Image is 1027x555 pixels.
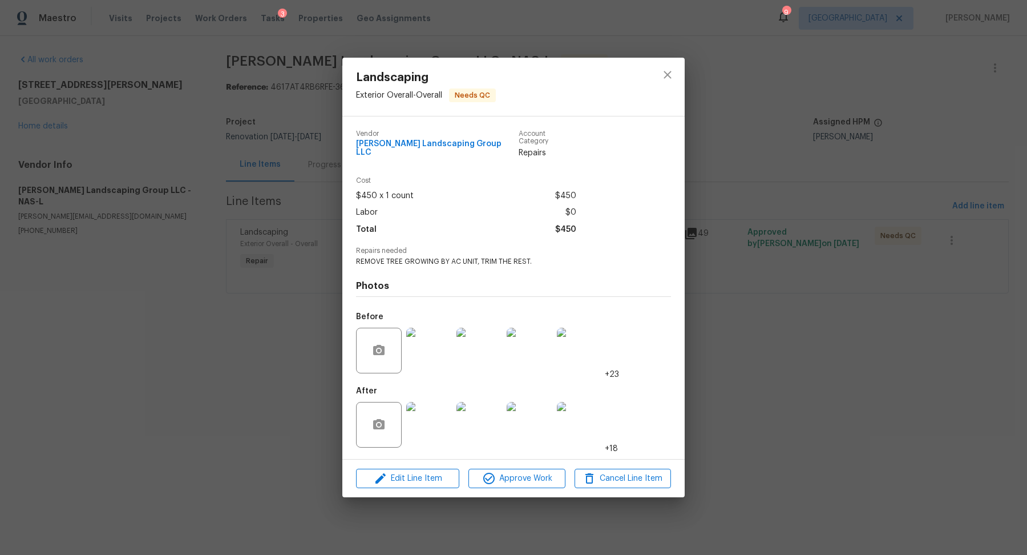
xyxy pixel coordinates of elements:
button: Approve Work [468,469,565,489]
span: +18 [605,443,618,455]
span: Total [356,222,377,238]
span: Approve Work [472,472,561,486]
span: +23 [605,369,619,380]
span: Exterior Overall - Overall [356,91,442,99]
span: Edit Line Item [359,472,456,486]
span: Cancel Line Item [578,472,668,486]
span: [PERSON_NAME] Landscaping Group LLC [356,140,519,157]
span: $450 [555,188,576,204]
button: Cancel Line Item [575,469,671,489]
span: REMOVE TREE GROWING BY AC UNIT, TRIM THE REST. [356,257,640,267]
h4: Photos [356,280,671,292]
span: Vendor [356,130,519,138]
h5: Before [356,313,383,321]
span: Cost [356,177,576,184]
span: $0 [565,204,576,221]
div: 9 [782,7,790,18]
div: 3 [278,9,287,20]
span: Landscaping [356,71,496,84]
span: Labor [356,204,378,221]
span: Repairs needed [356,247,671,255]
span: $450 x 1 count [356,188,414,204]
span: Needs QC [450,90,495,101]
button: Edit Line Item [356,469,459,489]
h5: After [356,387,377,395]
span: $450 [555,222,576,238]
span: Repairs [519,147,577,159]
span: Account Category [519,130,577,145]
button: close [654,61,681,89]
